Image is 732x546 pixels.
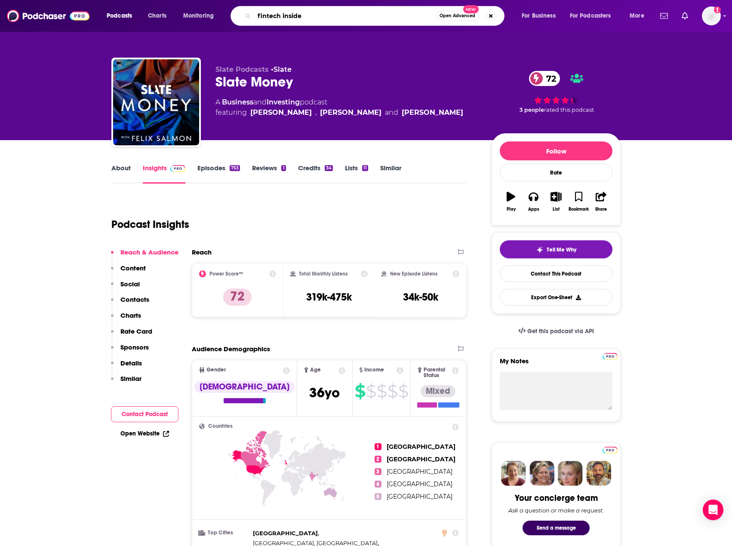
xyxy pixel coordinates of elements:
a: Show notifications dropdown [678,9,692,23]
span: [GEOGRAPHIC_DATA] [253,530,318,537]
div: 34 [325,165,333,171]
button: Sponsors [111,343,149,359]
img: Podchaser Pro [603,447,618,454]
h2: Power Score™ [209,271,243,277]
label: My Notes [500,357,612,372]
img: Sydney Profile [501,461,526,486]
img: Podchaser Pro [170,165,185,172]
a: Investing [267,98,300,106]
div: Search podcasts, credits, & more... [239,6,513,26]
span: 1 [375,443,381,450]
button: tell me why sparkleTell Me Why [500,240,612,258]
img: tell me why sparkle [536,246,543,253]
p: Similar [120,374,141,383]
p: Sponsors [120,343,149,351]
p: 72 [223,288,252,306]
span: Charts [148,10,166,22]
button: Contacts [111,295,149,311]
a: Lists11 [345,164,368,184]
button: Follow [500,141,612,160]
h2: Total Monthly Listens [299,271,348,277]
span: 36 yo [309,384,340,401]
span: [GEOGRAPHIC_DATA] [387,455,455,463]
svg: Add a profile image [714,6,721,13]
span: 2 [375,456,381,463]
button: List [545,186,567,217]
span: Podcasts [107,10,132,22]
span: • [271,65,292,74]
span: Monitoring [183,10,214,22]
button: Details [111,359,142,375]
a: Felix Salmon [320,107,381,118]
span: $ [366,384,376,398]
span: Income [364,367,384,373]
span: Parental Status [424,367,451,378]
h2: Reach [192,248,212,256]
button: Contact Podcast [111,406,178,422]
a: Contact This Podcast [500,265,612,282]
span: 72 [538,71,560,86]
span: [GEOGRAPHIC_DATA] [387,468,452,475]
div: Rate [500,164,612,181]
a: Episodes753 [197,164,240,184]
div: 753 [230,165,240,171]
p: Contacts [120,295,149,304]
a: InsightsPodchaser Pro [143,164,185,184]
span: $ [355,384,365,398]
span: For Podcasters [570,10,611,22]
span: [GEOGRAPHIC_DATA] [387,443,455,451]
div: 1 [281,165,286,171]
button: Content [111,264,146,280]
span: Countries [208,423,233,429]
span: and [385,107,398,118]
button: Play [500,186,522,217]
a: Open Website [120,430,169,437]
img: Podchaser - Follow, Share and Rate Podcasts [7,8,89,24]
img: Podchaser Pro [603,353,618,360]
div: Apps [528,207,539,212]
span: Gender [206,367,226,373]
div: Bookmark [569,207,589,212]
a: Credits34 [298,164,333,184]
div: List [553,207,560,212]
button: open menu [101,9,143,23]
p: Details [120,359,142,367]
a: Business [222,98,253,106]
button: Bookmark [567,186,590,217]
span: $ [377,384,387,398]
a: Slate [274,65,292,74]
span: New [463,5,479,13]
p: Reach & Audience [120,248,178,256]
span: 4 [375,481,381,488]
a: Pro website [603,352,618,360]
a: Anna Szymanski [402,107,463,118]
img: Jules Profile [558,461,583,486]
span: Tell Me Why [547,246,576,253]
p: Social [120,280,140,288]
button: Charts [111,311,141,327]
a: 72 [529,71,560,86]
p: Content [120,264,146,272]
a: Reviews1 [252,164,286,184]
span: 5 [375,493,381,500]
span: Logged in as gmalloy [702,6,721,25]
button: open menu [516,9,566,23]
a: Emily Peck [250,107,312,118]
button: open menu [177,9,225,23]
span: Open Advanced [440,14,475,18]
button: Reach & Audience [111,248,178,264]
span: 3 people [520,107,544,113]
span: , [315,107,317,118]
h2: New Episode Listens [390,271,437,277]
span: 3 [375,468,381,475]
img: Jon Profile [586,461,611,486]
span: , [253,528,319,538]
button: Open AdvancedNew [436,11,479,21]
span: Age [310,367,321,373]
span: Get this podcast via API [527,328,594,335]
button: open menu [624,9,655,23]
div: Share [595,207,607,212]
div: A podcast [215,97,463,118]
span: and [253,98,267,106]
